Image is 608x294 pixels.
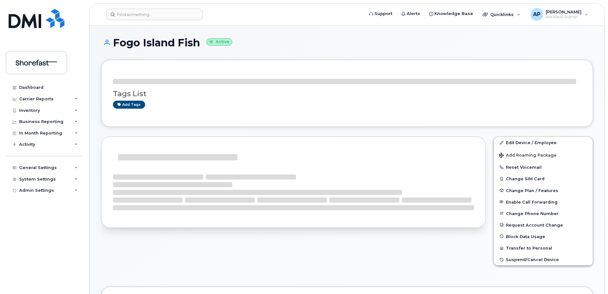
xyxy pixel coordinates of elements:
[101,37,593,48] h1: Fogo Island Fish
[506,257,559,262] span: Suspend/Cancel Device
[506,188,558,193] span: Change Plan / Features
[494,219,593,231] button: Request Account Change
[113,90,581,98] h3: Tags List
[113,101,145,109] a: Add tags
[494,254,593,265] button: Suspend/Cancel Device
[494,185,593,196] button: Change Plan / Features
[206,38,232,46] small: Active
[499,153,557,159] span: Add Roaming Package
[494,242,593,254] button: Transfer to Personal
[494,231,593,242] button: Block Data Usage
[494,161,593,173] button: Reset Voicemail
[494,196,593,208] button: Enable Call Forwarding
[506,199,558,204] span: Enable Call Forwarding
[494,208,593,219] button: Change Phone Number
[494,148,593,161] button: Add Roaming Package
[494,137,593,148] a: Edit Device / Employee
[494,173,593,184] button: Change SIM Card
